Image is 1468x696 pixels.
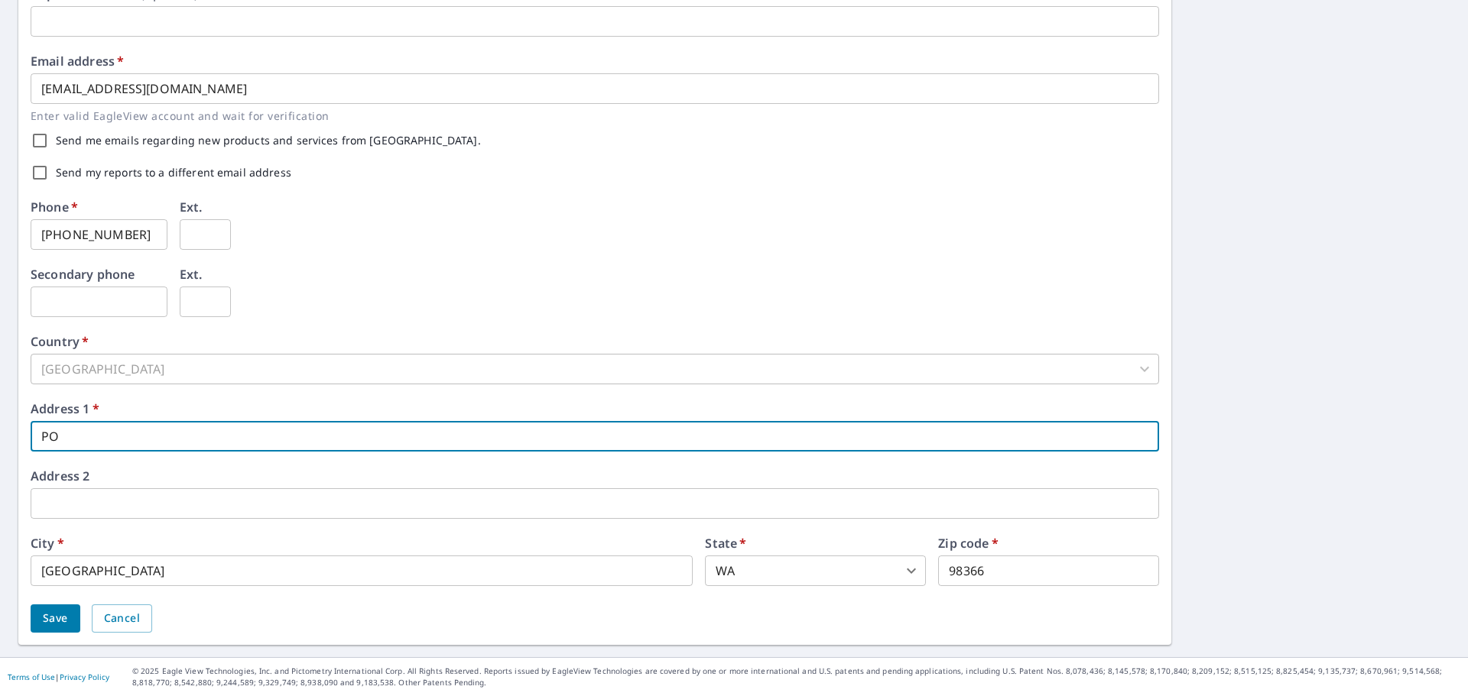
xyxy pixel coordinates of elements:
[31,268,135,280] label: Secondary phone
[180,201,203,213] label: Ext.
[31,55,124,67] label: Email address
[132,665,1460,688] p: © 2025 Eagle View Technologies, Inc. and Pictometry International Corp. All Rights Reserved. Repo...
[8,672,109,681] p: |
[31,470,89,482] label: Address 2
[705,555,926,586] div: WA
[938,537,999,549] label: Zip code
[180,268,203,280] label: Ext.
[56,135,481,146] label: Send me emails regarding new products and services from [GEOGRAPHIC_DATA].
[31,335,89,348] label: Country
[31,403,99,415] label: Address 1
[56,167,291,178] label: Send my reports to a different email address
[31,354,1159,384] div: [GEOGRAPHIC_DATA]
[705,537,746,549] label: State
[92,604,152,633] button: Cancel
[104,609,140,628] span: Cancel
[31,201,78,213] label: Phone
[31,604,80,633] button: Save
[8,672,55,682] a: Terms of Use
[31,537,64,549] label: City
[43,609,68,628] span: Save
[31,107,1148,125] p: Enter valid EagleView account and wait for verification
[60,672,109,682] a: Privacy Policy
